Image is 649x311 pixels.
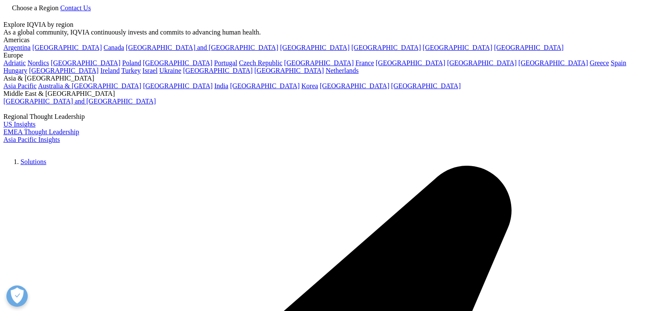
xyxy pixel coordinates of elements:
a: Spain [611,59,626,66]
a: [GEOGRAPHIC_DATA] [376,59,445,66]
a: Contact Us [60,4,91,12]
a: [GEOGRAPHIC_DATA] [447,59,517,66]
div: As a global community, IQVIA continuously invests and commits to advancing human health. [3,29,646,36]
a: Argentina [3,44,31,51]
a: Solutions [20,158,46,165]
button: Open Preferences [6,285,28,307]
a: [GEOGRAPHIC_DATA] [280,44,349,51]
a: [GEOGRAPHIC_DATA] [183,67,253,74]
a: [GEOGRAPHIC_DATA] [32,44,102,51]
a: Nordics [27,59,49,66]
a: [GEOGRAPHIC_DATA] [351,44,421,51]
a: Australia & [GEOGRAPHIC_DATA] [38,82,141,89]
a: Ireland [100,67,119,74]
div: Europe [3,52,646,59]
a: Israel [143,67,158,74]
a: Portugal [214,59,237,66]
a: Asia Pacific [3,82,37,89]
a: [GEOGRAPHIC_DATA] [143,82,212,89]
a: India [214,82,228,89]
a: Turkey [121,67,141,74]
a: [GEOGRAPHIC_DATA] [518,59,588,66]
a: Canada [104,44,124,51]
div: Regional Thought Leadership [3,113,646,121]
a: [GEOGRAPHIC_DATA] [320,82,389,89]
a: [GEOGRAPHIC_DATA] [254,67,324,74]
a: [GEOGRAPHIC_DATA] [423,44,492,51]
a: EMEA Thought Leadership [3,128,79,135]
a: [GEOGRAPHIC_DATA] [230,82,300,89]
a: Greece [590,59,609,66]
a: [GEOGRAPHIC_DATA] and [GEOGRAPHIC_DATA] [126,44,278,51]
div: Americas [3,36,646,44]
a: Hungary [3,67,27,74]
a: US Insights [3,121,35,128]
div: Middle East & [GEOGRAPHIC_DATA] [3,90,646,98]
a: [GEOGRAPHIC_DATA] and [GEOGRAPHIC_DATA] [3,98,156,105]
a: Korea [301,82,318,89]
a: Czech Republic [239,59,282,66]
span: Choose a Region [12,4,58,12]
a: [GEOGRAPHIC_DATA] [143,59,212,66]
a: Netherlands [326,67,358,74]
div: Asia & [GEOGRAPHIC_DATA] [3,75,646,82]
a: [GEOGRAPHIC_DATA] [29,67,99,74]
a: Ukraine [159,67,181,74]
a: [GEOGRAPHIC_DATA] [391,82,461,89]
a: [GEOGRAPHIC_DATA] [494,44,564,51]
a: France [355,59,374,66]
a: Asia Pacific Insights [3,136,60,143]
a: [GEOGRAPHIC_DATA] [284,59,354,66]
a: [GEOGRAPHIC_DATA] [51,59,120,66]
div: Explore IQVIA by region [3,21,646,29]
a: Adriatic [3,59,26,66]
a: Poland [122,59,141,66]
